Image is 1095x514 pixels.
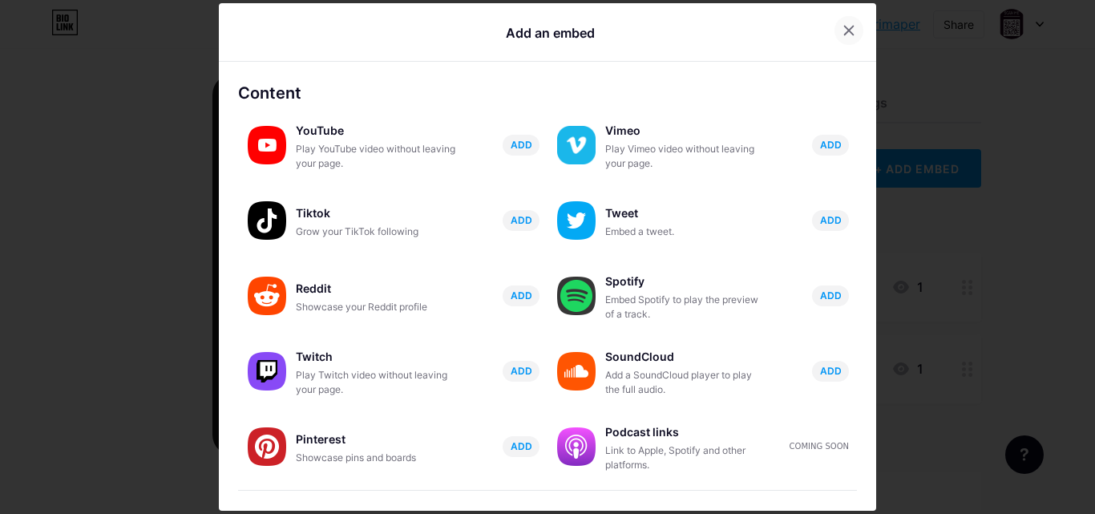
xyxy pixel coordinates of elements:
[605,270,766,293] div: Spotify
[503,436,539,457] button: ADD
[511,138,532,152] span: ADD
[503,285,539,306] button: ADD
[296,451,456,465] div: Showcase pins and boards
[557,126,596,164] img: vimeo
[503,210,539,231] button: ADD
[248,352,286,391] img: twitch
[605,142,766,171] div: Play Vimeo video without leaving your page.
[605,202,766,225] div: Tweet
[296,202,456,225] div: Tiktok
[238,81,857,105] div: Content
[503,135,539,156] button: ADD
[296,142,456,171] div: Play YouTube video without leaving your page.
[605,421,766,443] div: Podcast links
[605,119,766,142] div: Vimeo
[296,346,456,368] div: Twitch
[511,289,532,302] span: ADD
[820,138,842,152] span: ADD
[605,368,766,397] div: Add a SoundCloud player to play the full audio.
[248,277,286,315] img: reddit
[296,428,456,451] div: Pinterest
[605,225,766,239] div: Embed a tweet.
[812,285,849,306] button: ADD
[605,293,766,322] div: Embed Spotify to play the preview of a track.
[820,213,842,227] span: ADD
[605,443,766,472] div: Link to Apple, Spotify and other platforms.
[296,300,456,314] div: Showcase your Reddit profile
[812,210,849,231] button: ADD
[296,277,456,300] div: Reddit
[790,440,849,452] div: Coming soon
[511,364,532,378] span: ADD
[511,439,532,453] span: ADD
[506,23,595,42] div: Add an embed
[296,119,456,142] div: YouTube
[296,368,456,397] div: Play Twitch video without leaving your page.
[812,135,849,156] button: ADD
[248,427,286,466] img: pinterest
[820,364,842,378] span: ADD
[557,352,596,391] img: soundcloud
[557,427,596,466] img: podcastlinks
[557,277,596,315] img: spotify
[812,361,849,382] button: ADD
[248,126,286,164] img: youtube
[820,289,842,302] span: ADD
[248,201,286,240] img: tiktok
[557,201,596,240] img: twitter
[605,346,766,368] div: SoundCloud
[296,225,456,239] div: Grow your TikTok following
[503,361,539,382] button: ADD
[511,213,532,227] span: ADD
